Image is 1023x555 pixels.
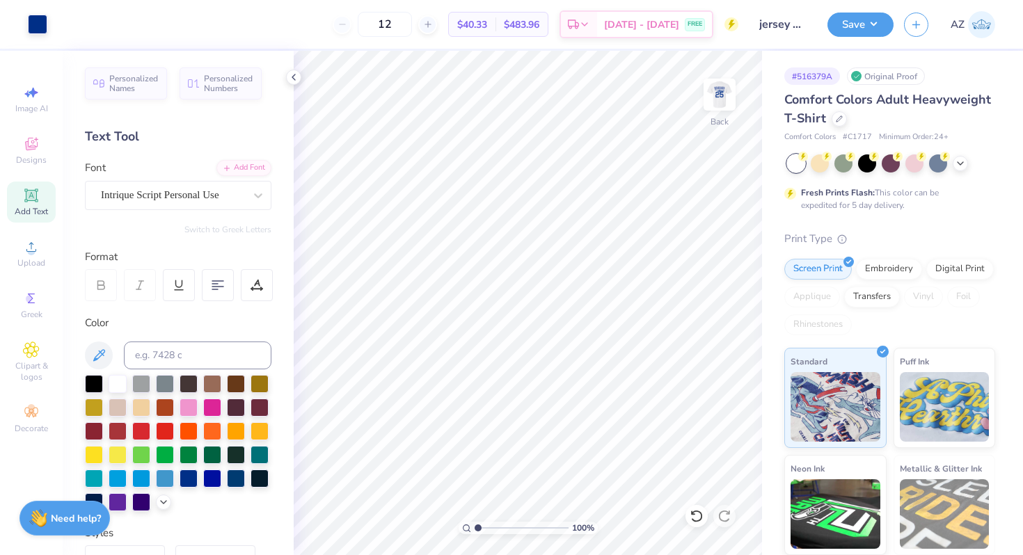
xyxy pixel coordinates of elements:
[791,461,825,476] span: Neon Ink
[784,314,852,335] div: Rhinestones
[749,10,817,38] input: Untitled Design
[784,231,995,247] div: Print Type
[85,315,271,331] div: Color
[900,479,990,549] img: Metallic & Glitter Ink
[17,257,45,268] span: Upload
[856,259,922,280] div: Embroidery
[784,67,840,85] div: # 516379A
[784,259,852,280] div: Screen Print
[109,74,159,93] span: Personalized Names
[604,17,679,32] span: [DATE] - [DATE]
[879,131,949,143] span: Minimum Order: 24 +
[968,11,995,38] img: Anna Ziegler
[784,287,840,307] div: Applique
[16,154,47,166] span: Designs
[801,187,875,198] strong: Fresh Prints Flash:
[784,131,836,143] span: Comfort Colors
[85,127,271,146] div: Text Tool
[844,287,900,307] div: Transfers
[21,309,42,320] span: Greek
[572,522,594,534] span: 100 %
[15,206,48,217] span: Add Text
[904,287,943,307] div: Vinyl
[926,259,994,280] div: Digital Print
[951,17,965,33] span: AZ
[900,461,982,476] span: Metallic & Glitter Ink
[947,287,980,307] div: Foil
[216,160,271,176] div: Add Font
[15,423,48,434] span: Decorate
[204,74,253,93] span: Personalized Numbers
[827,13,894,37] button: Save
[711,115,729,128] div: Back
[15,103,48,114] span: Image AI
[791,479,880,549] img: Neon Ink
[85,525,271,541] div: Styles
[457,17,487,32] span: $40.33
[7,360,56,383] span: Clipart & logos
[358,12,412,37] input: – –
[900,372,990,442] img: Puff Ink
[688,19,702,29] span: FREE
[847,67,925,85] div: Original Proof
[900,354,929,369] span: Puff Ink
[843,131,872,143] span: # C1717
[801,186,972,211] div: This color can be expedited for 5 day delivery.
[706,81,733,108] img: Back
[951,11,995,38] a: AZ
[124,341,271,369] input: e.g. 7428 c
[85,249,273,265] div: Format
[784,91,991,127] span: Comfort Colors Adult Heavyweight T-Shirt
[791,354,827,369] span: Standard
[791,372,880,442] img: Standard
[51,512,101,525] strong: Need help?
[85,160,106,176] label: Font
[504,17,539,32] span: $483.96
[184,224,271,235] button: Switch to Greek Letters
